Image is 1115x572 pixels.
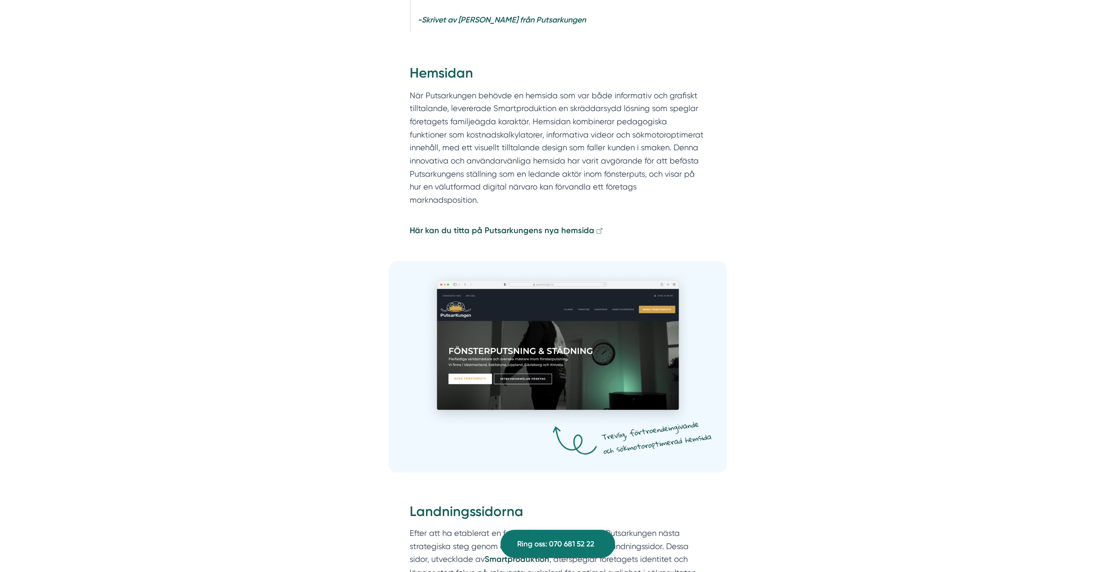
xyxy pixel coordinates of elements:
[500,530,615,558] a: Ring oss: 070 681 52 22
[485,554,549,564] strong: Smartproduktion
[410,89,706,219] p: När Putsarkungen behövde en hemsida som var både informativ och grafiskt tilltalande, levererade ...
[410,225,604,234] a: Här kan du titta på Putsarkungens nya hemsida
[410,63,706,88] h2: Hemsidan
[517,538,594,550] span: Ring oss: 070 681 52 22
[389,261,727,472] img: Putsarkungen
[410,501,706,526] h2: Landningssidorna
[410,225,594,235] strong: Här kan du titta på Putsarkungens nya hemsida
[485,554,549,563] a: Smartproduktion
